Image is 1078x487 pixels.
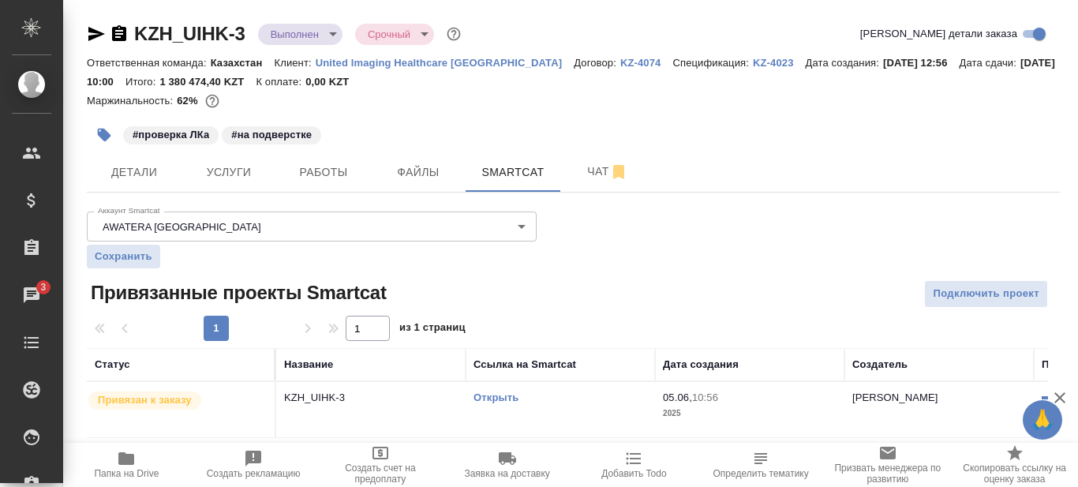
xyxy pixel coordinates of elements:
p: 10:56 [692,391,718,403]
button: 🙏 [1023,400,1062,440]
span: Призвать менеджера по развитию [834,463,942,485]
span: на подверстке [220,127,323,140]
p: Казахстан [211,57,275,69]
span: Детали [96,163,172,182]
button: Скопировать ссылку [110,24,129,43]
p: KZ-4074 [620,57,673,69]
p: #на подверстке [231,127,312,143]
span: Создать счет на предоплату [327,463,435,485]
p: Клиент: [274,57,315,69]
span: Подключить проект [933,285,1039,303]
a: KZ-4074 [620,55,673,69]
p: 62% [177,95,201,107]
button: Определить тематику [698,443,825,487]
button: Срочный [363,28,415,41]
p: Договор: [574,57,620,69]
button: Папка на Drive [63,443,190,487]
span: Определить тематику [713,468,808,479]
button: Подключить проект [924,280,1048,308]
p: [DATE] 12:56 [883,57,960,69]
span: Чат [570,162,646,182]
span: 🙏 [1029,403,1056,436]
span: Добавить Todo [601,468,666,479]
p: #проверка ЛКа [133,127,209,143]
div: Создатель [852,357,908,373]
p: 05.06, [663,391,692,403]
span: 3 [31,279,55,295]
p: 1 380 474,40 KZT [159,76,256,88]
div: Дата создания [663,357,739,373]
p: Маржинальность: [87,95,177,107]
span: [PERSON_NAME] детали заказа [860,26,1017,42]
span: Сохранить [95,249,152,264]
p: Спецификация: [672,57,752,69]
p: United Imaging Healthcare [GEOGRAPHIC_DATA] [316,57,574,69]
span: Создать рекламацию [207,468,301,479]
p: Привязан к заказу [98,392,192,408]
span: Файлы [380,163,456,182]
button: AWATERA [GEOGRAPHIC_DATA] [98,220,266,234]
button: Добавить Todo [571,443,698,487]
div: Название [284,357,333,373]
a: 3 [4,275,59,315]
span: Работы [286,163,361,182]
button: Скопировать ссылку на оценку заказа [951,443,1078,487]
button: Сохранить [87,245,160,268]
span: Заявка на доставку [464,468,549,479]
svg: Отписаться [609,163,628,182]
button: Призвать менеджера по развитию [825,443,952,487]
div: Ссылка на Smartcat [473,357,576,373]
div: Статус [95,357,130,373]
span: Привязанные проекты Smartcat [87,280,387,305]
span: Скопировать ссылку на оценку заказа [960,463,1069,485]
a: KZ-4023 [753,55,806,69]
div: AWATERA [GEOGRAPHIC_DATA] [87,212,537,242]
p: KZH_UIHK-3 [284,390,458,406]
a: United Imaging Healthcare [GEOGRAPHIC_DATA] [316,55,574,69]
button: Доп статусы указывают на важность/срочность заказа [444,24,464,44]
p: Дата создания: [806,57,883,69]
p: [PERSON_NAME] [852,391,938,403]
button: Добавить тэг [87,118,122,152]
div: Выполнен [355,24,434,45]
button: Выполнен [266,28,324,41]
a: KZH_UIHK-3 [134,23,245,44]
span: Папка на Drive [94,468,159,479]
p: KZ-4023 [753,57,806,69]
p: 0,00 KZT [305,76,361,88]
span: Smartcat [475,163,551,182]
button: Создать рекламацию [190,443,317,487]
span: из 1 страниц [399,318,466,341]
p: Ответственная команда: [87,57,211,69]
button: Заявка на доставку [444,443,571,487]
p: Дата сдачи: [960,57,1020,69]
button: Скопировать ссылку для ЯМессенджера [87,24,106,43]
button: 68293.66 RUB; [202,91,223,111]
button: Создать счет на предоплату [317,443,444,487]
div: Выполнен [258,24,342,45]
span: Услуги [191,163,267,182]
p: К оплате: [256,76,305,88]
a: Открыть [473,391,518,403]
p: 2025 [663,406,837,421]
p: Итого: [125,76,159,88]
